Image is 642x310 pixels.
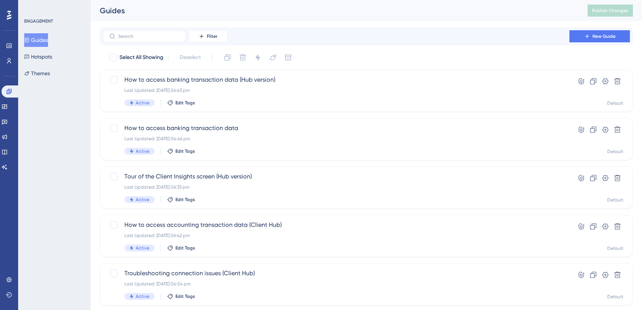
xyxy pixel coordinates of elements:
div: Default [607,149,623,155]
span: Active [136,100,149,106]
div: Default [607,197,623,203]
button: Edit Tags [167,245,195,251]
button: Themes [24,67,50,80]
div: Default [607,100,623,106]
div: Last Updated: [DATE] 04:46 pm [124,136,548,142]
div: Last Updated: [DATE] 06:42 pm [124,232,548,239]
span: Edit Tags [175,245,195,251]
span: Active [136,293,149,299]
button: Edit Tags [167,293,195,299]
div: Last Updated: [DATE] 04:54 pm [124,281,548,287]
span: Active [136,148,149,154]
span: Tour of the Client Insights screen (Hub version) [124,172,548,181]
div: ENGAGEMENT [24,18,53,24]
span: Select All Showing [119,53,163,62]
div: Default [607,245,623,251]
button: Hotspots [24,50,52,64]
span: How to access banking transaction data [124,124,548,133]
div: Last Updated: [DATE] 06:33 pm [124,184,548,190]
span: How to access accounting transaction data (Client Hub) [124,220,548,229]
div: Last Updated: [DATE] 06:43 pm [124,87,548,93]
span: Troubleshooting connection issues (Client Hub) [124,269,548,278]
span: Edit Tags [175,148,195,154]
span: Edit Tags [175,100,195,106]
button: Edit Tags [167,197,195,203]
button: Deselect [173,51,208,64]
button: New Guide [569,30,630,42]
div: Guides [100,5,569,16]
input: Search [118,34,180,39]
button: Publish Changes [588,5,633,17]
span: New Guide [592,33,616,39]
button: Guides [24,33,48,47]
div: Default [607,294,623,300]
span: Active [136,245,149,251]
span: Edit Tags [175,197,195,203]
span: Filter [207,33,217,39]
button: Edit Tags [167,148,195,154]
span: Publish Changes [592,8,628,14]
span: Edit Tags [175,293,195,299]
button: Edit Tags [167,100,195,106]
span: Active [136,197,149,203]
button: Filter [189,30,227,42]
span: Deselect [180,53,201,62]
span: How to access banking transaction data (Hub version) [124,75,548,84]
